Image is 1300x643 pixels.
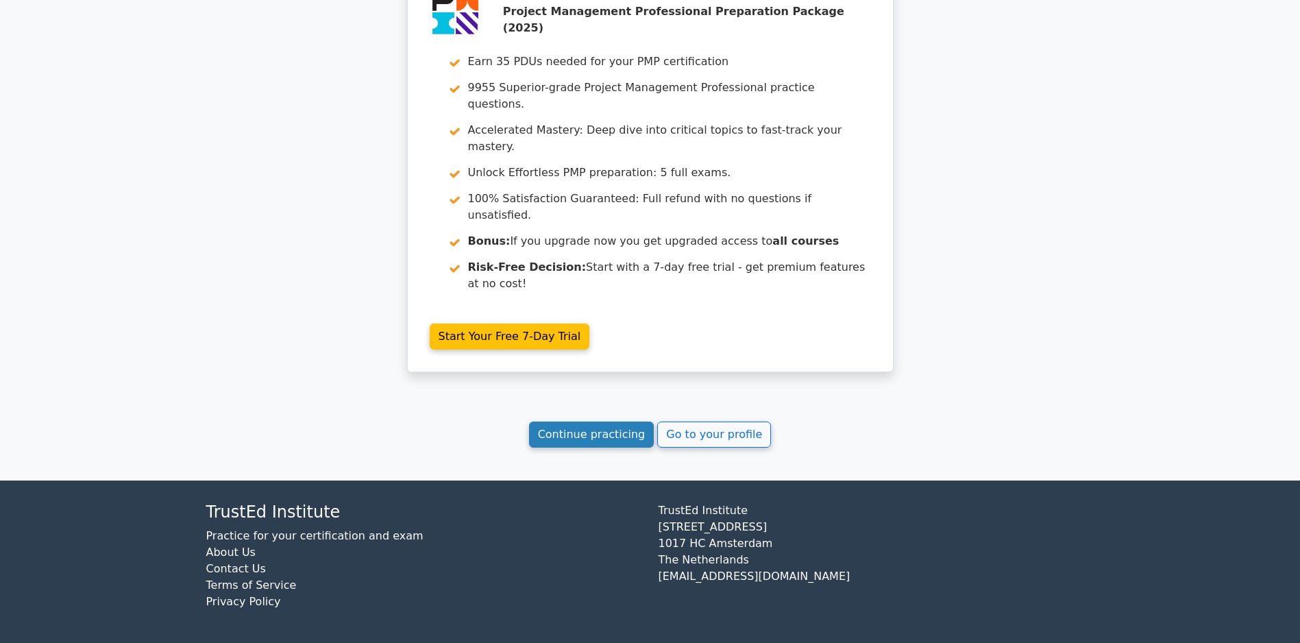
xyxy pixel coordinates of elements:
a: Privacy Policy [206,595,281,608]
a: Contact Us [206,562,266,575]
a: Practice for your certification and exam [206,529,424,542]
a: Go to your profile [657,422,771,448]
a: About Us [206,546,256,559]
a: Terms of Service [206,579,297,592]
a: Start Your Free 7-Day Trial [430,324,590,350]
h4: TrustEd Institute [206,502,642,522]
a: Continue practicing [529,422,654,448]
div: TrustEd Institute [STREET_ADDRESS] 1017 HC Amsterdam The Netherlands [EMAIL_ADDRESS][DOMAIN_NAME] [650,502,1103,621]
